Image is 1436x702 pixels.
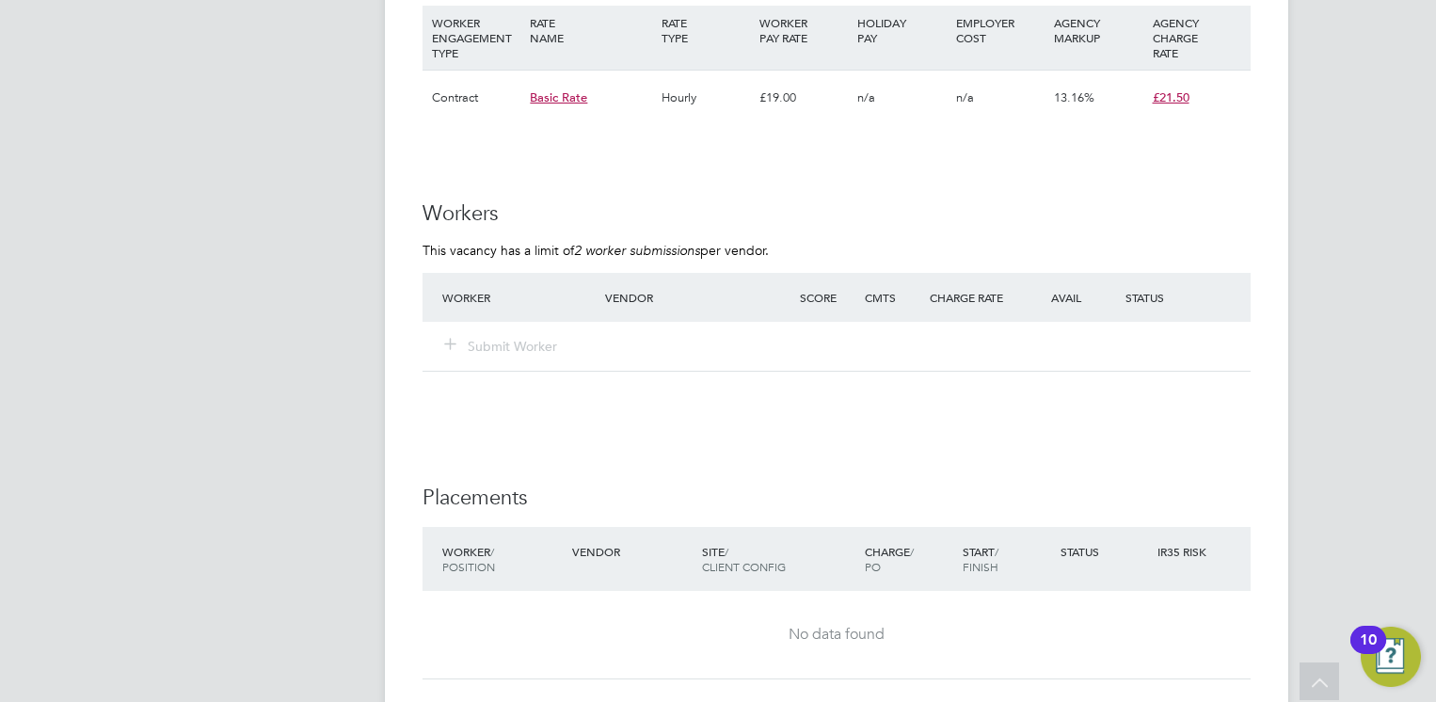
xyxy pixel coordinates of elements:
[1049,6,1147,55] div: AGENCY MARKUP
[427,71,525,125] div: Contract
[567,534,697,568] div: Vendor
[1360,640,1377,664] div: 10
[1361,627,1421,687] button: Open Resource Center, 10 new notifications
[795,280,860,314] div: Score
[1148,6,1246,70] div: AGENCY CHARGE RATE
[755,71,853,125] div: £19.00
[853,6,950,55] div: HOLIDAY PAY
[963,544,998,574] span: / Finish
[860,534,958,583] div: Charge
[925,280,1023,314] div: Charge Rate
[958,534,1056,583] div: Start
[438,534,567,583] div: Worker
[702,544,786,574] span: / Client Config
[865,544,914,574] span: / PO
[1023,280,1121,314] div: Avail
[1056,534,1154,568] div: Status
[427,6,525,70] div: WORKER ENGAGEMENT TYPE
[860,280,925,314] div: Cmts
[1121,280,1251,314] div: Status
[442,544,495,574] span: / Position
[600,280,795,314] div: Vendor
[1153,89,1189,105] span: £21.50
[530,89,587,105] span: Basic Rate
[951,6,1049,55] div: EMPLOYER COST
[697,534,860,583] div: Site
[657,71,755,125] div: Hourly
[755,6,853,55] div: WORKER PAY RATE
[574,242,700,259] em: 2 worker submissions
[441,625,1232,645] div: No data found
[956,89,974,105] span: n/a
[1054,89,1094,105] span: 13.16%
[525,6,656,55] div: RATE NAME
[657,6,755,55] div: RATE TYPE
[423,242,1251,259] p: This vacancy has a limit of per vendor.
[1153,534,1218,568] div: IR35 Risk
[438,280,600,314] div: Worker
[857,89,875,105] span: n/a
[423,200,1251,228] h3: Workers
[445,337,558,356] button: Submit Worker
[423,485,1251,512] h3: Placements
